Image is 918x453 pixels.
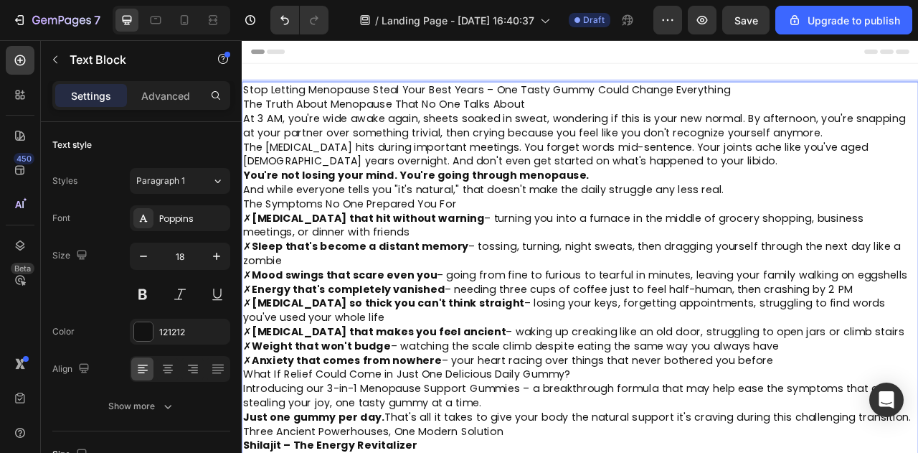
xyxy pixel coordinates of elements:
p: The Truth About Menopause That No One Talks About [1,72,859,90]
div: Open Intercom Messenger [869,383,904,417]
p: Stop Letting Menopause Steal Your Best Years – One Tasty Gummy Could Change Everything [1,54,859,72]
strong: [MEDICAL_DATA] that hit without warning [12,217,308,235]
div: Text style [52,139,92,151]
div: 121212 [159,326,227,339]
span: / [375,13,379,28]
p: ✗ – tossing, turning, night sweats, then dragging yourself through the next day like a zombie [1,253,859,289]
p: The Symptoms No One Prepared You For [1,199,859,217]
div: Font [52,212,70,225]
button: 7 [6,6,107,34]
button: Paragraph 1 [130,168,230,194]
span: Paragraph 1 [136,174,185,187]
strong: Energy that's completely vanished [12,307,257,325]
strong: [MEDICAL_DATA] so thick you can't think straight [12,325,359,343]
div: Beta [11,263,34,274]
strong: Mood swings that scare even you [12,289,247,307]
p: And while everyone tells you "it's natural," that doesn't make the daily struggle any less real. [1,180,859,198]
span: Save [734,14,758,27]
div: Align [52,360,93,379]
strong: [MEDICAL_DATA] that makes you feel ancient [12,361,336,379]
button: Upgrade to publish [775,6,912,34]
p: The [MEDICAL_DATA] hits during important meetings. You forget words mid-sentence. Your joints ach... [1,126,859,162]
div: Size [52,246,90,266]
span: Landing Page - [DATE] 16:40:37 [382,13,534,28]
strong: Anxiety that comes from nowhere [12,398,253,416]
p: ✗ – turning you into a furnace in the middle of grocery shopping, business meetings, or dinner wi... [1,217,859,253]
p: What If Relief Could Come in Just One Delicious Daily Gummy? [1,416,859,434]
iframe: Design area [242,40,918,453]
button: Save [722,6,770,34]
button: Show more [52,393,230,419]
div: Poppins [159,213,227,225]
div: Upgrade to publish [787,13,900,28]
p: ✗ – watching the scale climb despite eating the same way you always have [1,380,859,398]
strong: Sleep that's become a distant memory [12,253,288,271]
p: At 3 AM, you're wide awake again, sheets soaked in sweat, wondering if this is your new normal. B... [1,90,859,126]
div: Show more [108,399,175,414]
p: ✗ – waking up creaking like an old door, struggling to open jars or climb stairs [1,361,859,379]
strong: Weight that won't budge [12,380,189,398]
p: Settings [71,88,111,103]
div: Color [52,325,75,338]
strong: You're not losing your mind. You're going through menopause. [1,162,442,180]
div: Undo/Redo [270,6,328,34]
div: 450 [14,153,34,164]
span: Draft [583,14,605,27]
div: Styles [52,174,77,187]
p: ✗ – losing your keys, forgetting appointments, struggling to find words you've used your whole life [1,325,859,361]
p: 7 [94,11,100,29]
p: Advanced [141,88,190,103]
p: Text Block [70,51,191,68]
p: ✗ – your heart racing over things that never bothered you before [1,398,859,416]
p: ✗ – going from fine to furious to tearful in minutes, leaving your family walking on eggshells [1,289,859,307]
p: ✗ – needing three cups of coffee just to feel half-human, then crashing by 2 PM [1,307,859,325]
